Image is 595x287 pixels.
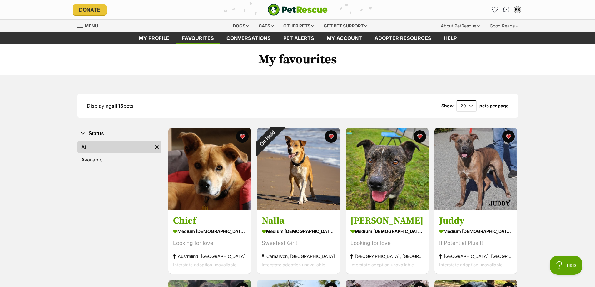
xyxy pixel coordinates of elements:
a: My profile [132,32,176,44]
h3: Nalla [262,215,335,227]
div: medium [DEMOGRAPHIC_DATA] Dog [350,227,424,236]
div: Sweetest Girl! [262,239,335,248]
strong: all 15 [112,103,123,109]
button: favourite [325,130,337,143]
div: On Hold [249,120,286,156]
a: Favourites [176,32,220,44]
a: Pet alerts [277,32,320,44]
div: Carnarvon, [GEOGRAPHIC_DATA] [262,252,335,261]
img: chat-41dd97257d64d25036548639549fe6c8038ab92f7586957e7f3b1b290dea8141.svg [502,6,510,14]
a: Available [77,154,161,165]
div: [GEOGRAPHIC_DATA], [GEOGRAPHIC_DATA] [439,252,513,261]
div: medium [DEMOGRAPHIC_DATA] Dog [439,227,513,236]
iframe: Help Scout Beacon - Open [550,256,583,275]
div: [GEOGRAPHIC_DATA], [GEOGRAPHIC_DATA] [350,252,424,261]
div: Other pets [279,20,318,32]
img: logo-e224e6f780fb5917bec1dbf3a21bbac754714ae5b6737aabdf751b685950b380.svg [268,4,328,16]
div: Get pet support [319,20,371,32]
a: Menu [77,20,102,31]
span: Interstate adoption unavailable [350,262,414,268]
a: Juddy medium [DEMOGRAPHIC_DATA] Dog !! Potential Plus !! [GEOGRAPHIC_DATA], [GEOGRAPHIC_DATA] Int... [434,210,517,274]
a: Conversations [500,3,513,16]
h3: Juddy [439,215,513,227]
a: PetRescue [268,4,328,16]
button: favourite [414,130,426,143]
div: Australind, [GEOGRAPHIC_DATA] [173,252,246,261]
a: Remove filter [152,141,161,153]
button: My account [513,5,523,15]
div: RS [514,7,521,13]
a: All [77,141,152,153]
a: [PERSON_NAME] medium [DEMOGRAPHIC_DATA] Dog Looking for love [GEOGRAPHIC_DATA], [GEOGRAPHIC_DATA]... [346,210,429,274]
h3: [PERSON_NAME] [350,215,424,227]
ul: Account quick links [490,5,523,15]
span: Interstate adoption unavailable [262,262,325,268]
a: Donate [73,4,107,15]
div: Status [77,140,161,168]
div: Cats [254,20,278,32]
a: Favourites [490,5,500,15]
div: !! Potential Plus !! [439,239,513,248]
a: On Hold [257,205,340,212]
div: medium [DEMOGRAPHIC_DATA] Dog [262,227,335,236]
div: medium [DEMOGRAPHIC_DATA] Dog [173,227,246,236]
a: Help [438,32,463,44]
span: Displaying pets [87,103,133,109]
span: Show [441,103,454,108]
label: pets per page [479,103,508,108]
span: Interstate adoption unavailable [439,262,503,268]
div: Looking for love [350,239,424,248]
div: Good Reads [485,20,523,32]
button: favourite [236,130,249,143]
span: Interstate adoption unavailable [173,262,236,268]
a: My account [320,32,368,44]
img: Juddy [434,128,517,210]
h3: Chief [173,215,246,227]
a: Chief medium [DEMOGRAPHIC_DATA] Dog Looking for love Australind, [GEOGRAPHIC_DATA] Interstate ado... [168,210,251,274]
span: Menu [85,23,98,28]
div: About PetRescue [436,20,484,32]
img: Arlo [346,128,429,210]
button: Status [77,130,161,138]
div: Dogs [228,20,253,32]
button: favourite [502,130,515,143]
img: Chief [168,128,251,210]
a: Nalla medium [DEMOGRAPHIC_DATA] Dog Sweetest Girl! Carnarvon, [GEOGRAPHIC_DATA] Interstate adopti... [257,210,340,274]
div: Looking for love [173,239,246,248]
a: Adopter resources [368,32,438,44]
a: conversations [220,32,277,44]
img: Nalla [257,128,340,210]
